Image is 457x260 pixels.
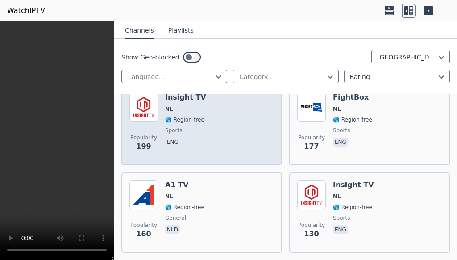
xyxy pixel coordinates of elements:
span: 199 [136,141,151,152]
span: NL [333,105,341,113]
img: Insight TV [297,180,326,209]
img: Insight TV [129,93,158,122]
button: Playlists [168,22,194,39]
h6: Insight TV [333,180,374,189]
span: sports [165,127,182,134]
p: eng [333,225,348,234]
p: eng [333,138,348,147]
span: 177 [304,141,319,152]
img: FightBox [297,93,326,122]
img: A1 TV [129,180,158,209]
h6: FightBox [333,93,372,102]
span: Popularity [130,134,157,141]
span: sports [333,127,350,134]
span: 130 [304,229,319,239]
p: nld [165,225,180,234]
button: Channels [125,22,154,39]
p: eng [165,138,180,147]
label: Show Geo-blocked [121,53,179,62]
span: Popularity [298,134,325,141]
span: general [165,214,186,222]
span: NL [333,193,341,200]
span: Popularity [298,222,325,229]
span: 160 [136,229,151,239]
span: 🌎 Region-free [333,204,372,211]
span: 🌎 Region-free [333,116,372,123]
span: NL [165,193,173,200]
a: WatchIPTV [7,5,45,16]
span: 🌎 Region-free [165,204,204,211]
span: NL [165,105,173,113]
span: 🌎 Region-free [165,116,204,123]
h6: A1 TV [165,180,204,189]
h6: Insight TV [165,93,206,102]
span: Popularity [130,222,157,229]
span: sports [333,214,350,222]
